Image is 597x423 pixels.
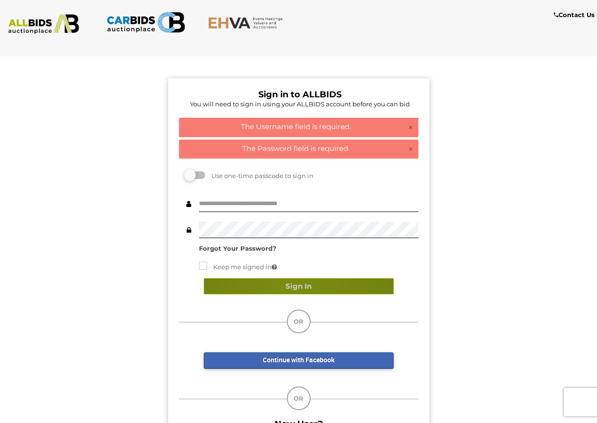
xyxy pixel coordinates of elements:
[204,352,394,369] a: Continue with Facebook
[408,145,413,154] a: ×
[554,9,597,20] a: Contact Us
[408,123,413,132] a: ×
[258,89,341,100] b: Sign in to ALLBIDS
[184,123,413,131] h4: The Username field is required.
[287,310,311,333] div: OR
[181,101,418,107] h5: You will need to sign in using your ALLBIDS account before you can bid
[184,145,413,153] h4: The Password field is required.
[106,9,185,35] img: CARBIDS.com.au
[199,262,277,273] label: Keep me signed in
[208,17,287,29] img: EHVA.com.au
[199,244,276,252] a: Forgot Your Password?
[204,278,394,295] button: Sign In
[4,14,83,34] img: ALLBIDS.com.au
[554,11,595,19] b: Contact Us
[207,172,313,179] span: Use one-time passcode to sign in
[287,386,311,410] div: OR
